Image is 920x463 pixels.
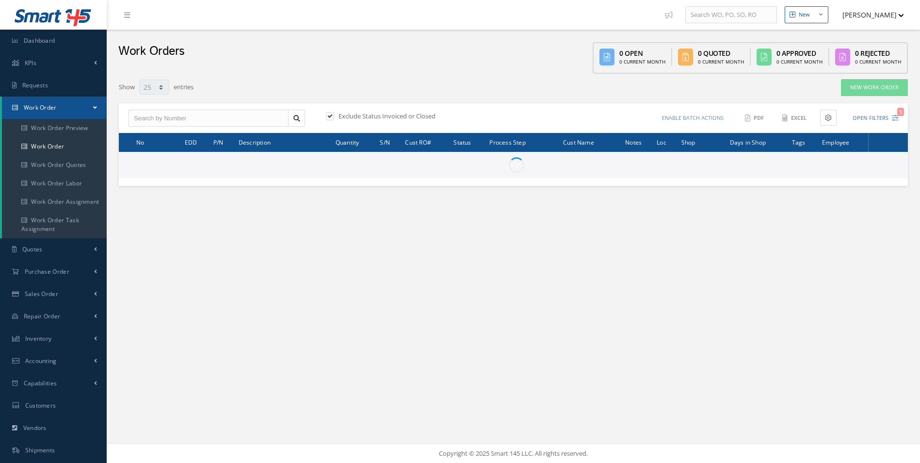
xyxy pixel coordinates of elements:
span: 1 [897,108,904,116]
span: Employee [822,137,850,147]
span: Process Step [489,137,525,147]
span: Requests [22,81,48,89]
input: Search WO, PO, SO, RO [685,6,777,24]
span: Vendors [23,424,47,432]
span: Quotes [22,245,43,253]
div: 0 Current Month [776,58,823,66]
span: Quantity [336,137,359,147]
h2: Work Orders [118,44,185,59]
span: EDD [185,137,197,147]
span: P/N [213,137,224,147]
a: Work Order [2,137,107,156]
span: KPIs [25,59,36,67]
label: entries [174,79,194,92]
span: Shop [681,137,695,147]
div: 0 Current Month [855,58,901,66]
button: PDF [740,110,770,127]
button: [PERSON_NAME] [833,5,904,24]
span: Purchase Order [25,267,69,276]
a: Work Order Quotes [2,156,107,174]
span: Sales Order [25,290,58,298]
button: Enable batch actions [653,110,733,127]
span: Dashboard [24,36,55,45]
span: Tags [792,137,806,147]
div: 0 Current Month [619,58,665,66]
span: Status [453,137,471,147]
span: Loc [657,137,666,147]
div: 0 Quoted [698,48,744,58]
div: Exclude Status Invoiced or Closed [324,112,513,123]
span: Repair Order [24,312,61,320]
button: Open Filters1 [844,110,899,126]
div: 0 Rejected [855,48,901,58]
span: Work Order [24,103,57,112]
label: Exclude Status Invoiced or Closed [336,112,436,120]
span: Days in Shop [730,137,766,147]
span: Customers [25,401,56,410]
a: New Work Order [841,79,908,96]
a: Work Order Task Assignment [2,211,107,238]
span: Description [239,137,271,147]
span: S/N [380,137,390,147]
div: 0 Current Month [698,58,744,66]
span: Cust Name [563,137,594,147]
button: Excel [777,110,813,127]
span: Notes [625,137,642,147]
button: New [785,6,828,23]
div: New [799,11,810,19]
a: Work Order Preview [2,119,107,137]
div: 0 Approved [776,48,823,58]
span: Shipments [25,446,55,454]
span: Capabilities [24,379,57,387]
a: Work Order [2,97,107,119]
span: Cust RO# [405,137,431,147]
div: 0 Open [619,48,665,58]
a: Work Order Assignment [2,193,107,211]
input: Search by Number [129,110,289,127]
span: Accounting [25,357,57,365]
label: Show [119,79,135,92]
a: Work Order Labor [2,174,107,193]
span: No [136,137,144,147]
span: Inventory [25,334,52,343]
div: Copyright © 2025 Smart 145 LLC. All rights reserved. [116,449,910,459]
